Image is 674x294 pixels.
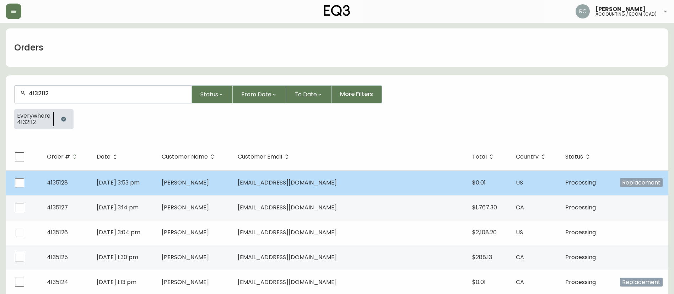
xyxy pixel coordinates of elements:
[162,228,209,236] span: [PERSON_NAME]
[162,278,209,286] span: [PERSON_NAME]
[162,178,209,187] span: [PERSON_NAME]
[192,85,233,103] button: Status
[14,42,43,54] h1: Orders
[238,155,282,159] span: Customer Email
[472,228,497,236] span: $2,108.20
[595,6,646,12] span: [PERSON_NAME]
[97,155,110,159] span: Date
[97,253,138,261] span: [DATE] 1:30 pm
[595,12,657,16] h5: accounting / ecom (cad)
[47,154,79,160] span: Order #
[565,155,583,159] span: Status
[47,278,68,286] span: 4135124
[200,90,218,99] span: Status
[331,85,382,103] button: More Filters
[516,155,539,159] span: Country
[47,178,68,187] span: 4135128
[238,253,337,261] span: [EMAIL_ADDRESS][DOMAIN_NAME]
[97,228,140,236] span: [DATE] 3:04 pm
[238,278,337,286] span: [EMAIL_ADDRESS][DOMAIN_NAME]
[286,85,331,103] button: To Date
[238,178,337,187] span: [EMAIL_ADDRESS][DOMAIN_NAME]
[47,203,68,212] span: 4135127
[162,154,217,160] span: Customer Name
[576,4,590,18] img: f4ba4e02bd060be8f1386e3ca455bd0e
[97,178,140,187] span: [DATE] 3:53 pm
[565,178,596,187] span: Processing
[295,90,317,99] span: To Date
[233,85,286,103] button: From Date
[17,119,50,125] span: 4132112
[516,253,524,261] span: CA
[97,278,136,286] span: [DATE] 1:13 pm
[97,154,120,160] span: Date
[47,253,68,261] span: 4135125
[516,278,524,286] span: CA
[324,5,350,16] img: logo
[472,253,492,261] span: $288.13
[162,253,209,261] span: [PERSON_NAME]
[17,113,50,119] span: Everywhere
[472,278,486,286] span: $0.01
[620,178,663,187] span: Replacement
[472,203,497,212] span: $1,767.30
[565,253,596,261] span: Processing
[241,90,271,99] span: From Date
[620,278,663,287] span: Replacement
[565,228,596,236] span: Processing
[472,178,486,187] span: $0.01
[162,155,208,159] span: Customer Name
[516,178,523,187] span: US
[516,203,524,212] span: CA
[565,154,592,160] span: Status
[565,278,596,286] span: Processing
[516,228,523,236] span: US
[565,203,596,212] span: Processing
[340,90,373,98] span: More Filters
[238,154,291,160] span: Customer Email
[47,228,68,236] span: 4135126
[29,90,186,97] input: Search
[238,203,337,212] span: [EMAIL_ADDRESS][DOMAIN_NAME]
[162,203,209,212] span: [PERSON_NAME]
[472,155,487,159] span: Total
[238,228,337,236] span: [EMAIL_ADDRESS][DOMAIN_NAME]
[516,154,548,160] span: Country
[97,203,139,212] span: [DATE] 3:14 pm
[472,154,496,160] span: Total
[47,155,70,159] span: Order #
